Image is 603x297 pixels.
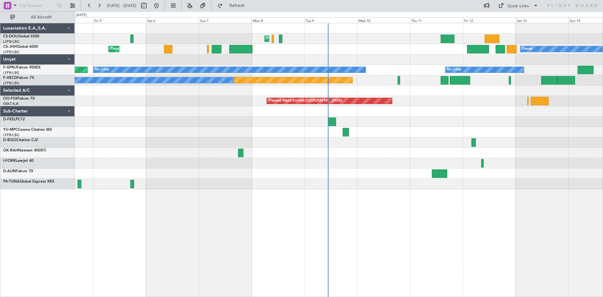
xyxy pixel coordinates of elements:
[3,169,16,173] span: D-ALIN
[3,159,16,163] span: I-FORR
[3,66,41,69] a: F-GPNJFalcon 900EX
[19,1,55,10] input: Trip Number
[3,76,17,80] span: F-HECD
[95,65,109,74] div: No Crew
[3,66,17,69] span: F-GPNJ
[522,44,533,54] div: Owner
[266,34,365,43] div: Planned Maint [GEOGRAPHIC_DATA] ([GEOGRAPHIC_DATA])
[3,169,33,173] a: D-ALINFalcon 7X
[3,118,16,121] span: D-FEEL
[3,97,18,101] span: OO-FSX
[3,35,39,38] a: CS-DOUGlobal 6500
[215,1,252,11] button: Refresh
[3,138,38,142] a: D-IEGOCitation CJ2
[3,180,20,184] span: P4-TUNA
[16,15,66,19] span: All Aircraft
[3,138,16,142] span: D-IEGO
[252,17,304,23] div: Mon 8
[3,180,54,184] a: P4-TUNAGlobal Express XRS
[110,44,209,54] div: Planned Maint [GEOGRAPHIC_DATA] ([GEOGRAPHIC_DATA])
[3,81,19,85] a: LFPB/LBG
[410,17,463,23] div: Thu 11
[516,17,568,23] div: Sat 13
[3,70,19,75] a: LFPB/LBG
[76,13,87,18] div: [DATE]
[3,159,34,163] a: I-FORRLearjet 40
[3,149,46,152] a: OK-RAHNextant 400XTi
[3,128,52,132] a: YU-MPCCessna Citation M2
[357,17,410,23] div: Wed 10
[447,65,461,74] div: No Crew
[107,3,136,8] span: [DATE] - [DATE]
[3,149,18,152] span: OK-RAH
[304,17,357,23] div: Tue 9
[508,3,529,9] div: Quick Links
[3,35,18,38] span: CS-DOU
[3,39,19,44] a: LFPB/LBG
[224,3,250,8] span: Refresh
[3,45,38,49] a: CS-JHHGlobal 6000
[146,17,199,23] div: Sat 6
[3,97,35,101] a: OO-FSXFalcon 7X
[3,128,18,132] span: YU-MPC
[3,102,19,106] a: EBKT/KJK
[3,133,19,137] a: LFPB/LBG
[199,17,252,23] div: Sun 7
[3,45,17,49] span: CS-JHH
[3,76,34,80] a: F-HECDFalcon 7X
[495,1,541,11] button: Quick Links
[269,96,342,106] div: Planned Maint Kortrijk-[GEOGRAPHIC_DATA]
[463,17,516,23] div: Fri 12
[3,50,19,54] a: LFPB/LBG
[7,12,68,22] button: All Aircraft
[93,17,146,23] div: Fri 5
[3,118,25,121] a: D-FEELPC12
